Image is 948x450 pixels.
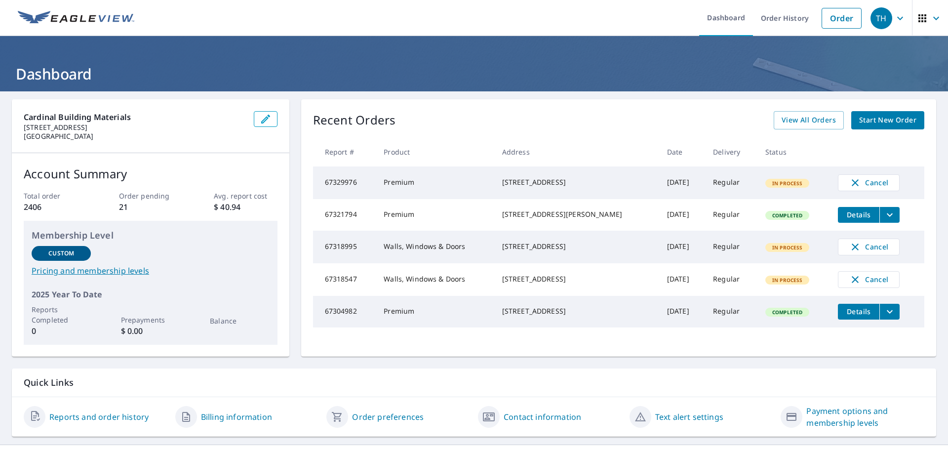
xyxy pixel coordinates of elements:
td: [DATE] [659,231,705,263]
a: Order preferences [352,411,424,423]
td: [DATE] [659,263,705,296]
button: detailsBtn-67304982 [838,304,879,320]
a: Start New Order [851,111,924,129]
th: Date [659,137,705,166]
th: Report # [313,137,376,166]
p: [GEOGRAPHIC_DATA] [24,132,246,141]
a: Payment options and membership levels [806,405,924,429]
td: [DATE] [659,296,705,327]
div: [STREET_ADDRESS] [502,306,651,316]
div: TH [870,7,892,29]
div: [STREET_ADDRESS][PERSON_NAME] [502,209,651,219]
span: Completed [766,309,808,316]
p: Quick Links [24,376,924,389]
p: Avg. report cost [214,191,277,201]
img: EV Logo [18,11,134,26]
a: Order [822,8,862,29]
a: Reports and order history [49,411,149,423]
p: Custom [48,249,74,258]
p: Balance [210,316,269,326]
h1: Dashboard [12,64,936,84]
button: filesDropdownBtn-67304982 [879,304,900,320]
th: Address [494,137,659,166]
div: [STREET_ADDRESS] [502,177,651,187]
a: Billing information [201,411,272,423]
span: Cancel [848,241,889,253]
th: Product [376,137,494,166]
td: 67304982 [313,296,376,327]
p: 2406 [24,201,87,213]
span: In Process [766,244,809,251]
td: Walls, Windows & Doors [376,263,494,296]
p: [STREET_ADDRESS] [24,123,246,132]
span: Details [844,307,873,316]
button: filesDropdownBtn-67321794 [879,207,900,223]
p: $ 40.94 [214,201,277,213]
span: Cancel [848,274,889,286]
p: Account Summary [24,165,277,183]
td: Regular [705,166,757,199]
td: Regular [705,296,757,327]
p: 2025 Year To Date [32,288,270,300]
td: Regular [705,263,757,296]
button: Cancel [838,174,900,191]
p: Order pending [119,191,182,201]
td: 67329976 [313,166,376,199]
td: Premium [376,199,494,231]
span: Details [844,210,873,219]
th: Delivery [705,137,757,166]
th: Status [757,137,830,166]
td: Regular [705,231,757,263]
a: Text alert settings [655,411,723,423]
td: Premium [376,166,494,199]
p: Reports Completed [32,304,91,325]
a: Pricing and membership levels [32,265,270,277]
p: 21 [119,201,182,213]
p: Cardinal Building Materials [24,111,246,123]
td: 67318995 [313,231,376,263]
td: Walls, Windows & Doors [376,231,494,263]
button: Cancel [838,271,900,288]
a: View All Orders [774,111,844,129]
td: Regular [705,199,757,231]
p: Membership Level [32,229,270,242]
td: [DATE] [659,166,705,199]
td: 67318547 [313,263,376,296]
p: Total order [24,191,87,201]
p: Prepayments [121,315,180,325]
p: 0 [32,325,91,337]
span: In Process [766,180,809,187]
span: Completed [766,212,808,219]
span: Cancel [848,177,889,189]
span: Start New Order [859,114,916,126]
div: [STREET_ADDRESS] [502,242,651,251]
p: Recent Orders [313,111,396,129]
div: [STREET_ADDRESS] [502,274,651,284]
td: Premium [376,296,494,327]
a: Contact information [504,411,581,423]
td: [DATE] [659,199,705,231]
button: Cancel [838,239,900,255]
span: View All Orders [782,114,836,126]
td: 67321794 [313,199,376,231]
p: $ 0.00 [121,325,180,337]
button: detailsBtn-67321794 [838,207,879,223]
span: In Process [766,277,809,284]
